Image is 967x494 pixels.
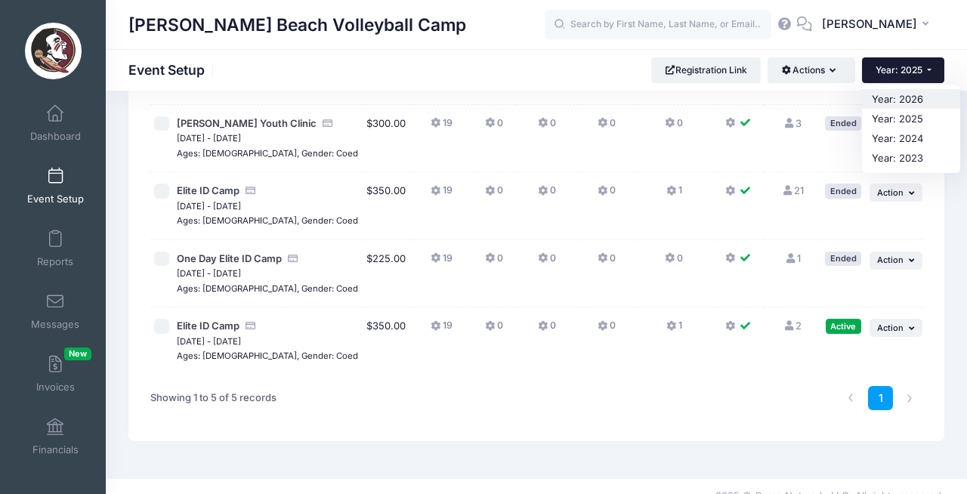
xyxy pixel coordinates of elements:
span: Action [877,187,904,198]
span: One Day Elite ID Camp [177,252,282,264]
a: 3 [783,117,802,129]
div: Showing 1 to 5 of 5 records [150,381,277,415]
small: Ages: [DEMOGRAPHIC_DATA], Gender: Coed [177,215,358,226]
td: $225.00 [362,240,410,308]
button: 0 [538,252,556,273]
button: Action [870,252,922,270]
small: [DATE] - [DATE] [177,201,241,211]
button: 0 [485,116,503,138]
small: Ages: [DEMOGRAPHIC_DATA], Gender: Coed [177,350,358,361]
a: Reports [20,222,91,275]
button: 19 [431,116,453,138]
a: Year: 2023 [862,148,960,168]
button: 0 [598,184,616,205]
span: Financials [32,443,79,456]
span: Action [877,255,904,265]
button: 0 [598,252,616,273]
a: Year: 2025 [862,109,960,128]
span: Action [877,323,904,333]
button: 0 [598,319,616,341]
button: Actions [768,57,854,83]
a: Messages [20,285,91,338]
button: 1 [666,184,682,205]
button: 0 [665,116,683,138]
span: [PERSON_NAME] [822,16,917,32]
a: Event Setup [20,159,91,212]
i: Accepting Credit Card Payments [287,254,299,264]
span: Elite ID Camp [177,320,239,332]
span: Messages [31,318,79,331]
a: 1 [784,252,800,264]
span: Event Setup [27,193,84,205]
a: Financials [20,410,91,463]
input: Search by First Name, Last Name, or Email... [545,10,771,40]
span: New [64,347,91,360]
button: 0 [485,184,503,205]
button: 0 [598,116,616,138]
h1: [PERSON_NAME] Beach Volleyball Camp [128,8,466,42]
button: Action [870,184,922,202]
h1: Event Setup [128,62,218,78]
button: 19 [431,319,453,341]
small: [DATE] - [DATE] [177,268,241,279]
button: 0 [485,319,503,341]
a: Year: 2024 [862,128,960,148]
button: 0 [538,116,556,138]
button: Action [870,319,922,337]
small: [DATE] - [DATE] [177,133,241,144]
a: 1 [868,386,893,411]
td: $350.00 [362,307,410,375]
small: Ages: [DEMOGRAPHIC_DATA], Gender: Coed [177,283,358,294]
i: Accepting Credit Card Payments [322,119,334,128]
td: $350.00 [362,172,410,240]
button: Year: 2025 [862,57,944,83]
a: Year: 2026 [862,89,960,109]
a: InvoicesNew [20,347,91,400]
div: Active [826,319,861,333]
a: Dashboard [20,97,91,150]
button: 19 [431,252,453,273]
div: Ended [825,252,861,266]
a: 21 [781,184,803,196]
button: 0 [485,252,503,273]
button: 0 [665,252,683,273]
button: 19 [431,184,453,205]
button: [PERSON_NAME] [812,8,944,42]
div: Ended [825,116,861,131]
i: Accepting Credit Card Payments [245,321,257,331]
i: Accepting Credit Card Payments [245,186,257,196]
span: Invoices [36,381,75,394]
td: $300.00 [362,105,410,173]
small: [DATE] - [DATE] [177,336,241,347]
small: Ages: [DEMOGRAPHIC_DATA], Gender: Coed [177,148,358,159]
div: Ended [825,184,861,198]
span: Dashboard [30,130,81,143]
button: 0 [538,319,556,341]
button: 1 [666,319,682,341]
span: Elite ID Camp [177,184,239,196]
button: 0 [538,184,556,205]
span: Year: 2025 [876,64,922,76]
span: [PERSON_NAME] Youth Clinic [177,117,317,129]
span: Reports [37,255,73,268]
a: Registration Link [651,57,761,83]
img: Brooke Niles Beach Volleyball Camp [25,23,82,79]
a: 2 [783,320,802,332]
